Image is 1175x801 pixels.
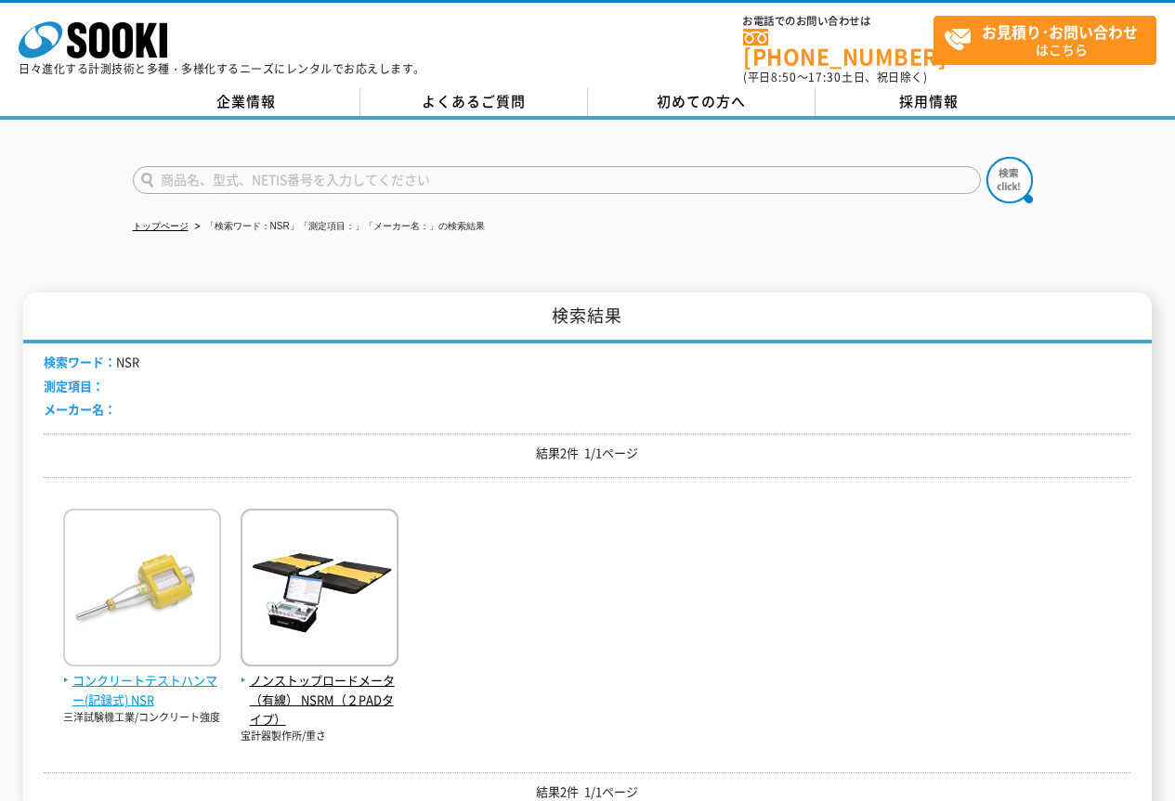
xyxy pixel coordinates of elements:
img: NSRM（２PADタイプ） [241,509,398,671]
p: 日々進化する計測技術と多種・多様化するニーズにレンタルでお応えします。 [19,63,425,74]
a: トップページ [133,221,189,231]
span: はこちら [944,17,1155,63]
a: よくあるご質問 [360,88,588,116]
img: NSR [63,509,221,671]
li: 「検索ワード：NSR」「測定項目：」「メーカー名：」の検索結果 [191,217,485,237]
a: [PHONE_NUMBER] [743,29,933,67]
h1: 検索結果 [23,292,1151,343]
span: 測定項目： [44,377,104,394]
span: コンクリートテストハンマー(記録式) NSR [63,671,221,710]
span: 8:50 [771,69,797,85]
p: 結果2件 1/1ページ [44,444,1130,463]
span: ノンストップロードメータ（有線） NSRM（２PADタイプ） [241,671,398,729]
span: (平日 ～ 土日、祝日除く) [743,69,927,85]
a: お見積り･お問い合わせはこちら [933,16,1156,65]
img: btn_search.png [986,157,1033,203]
span: 初めての方へ [657,91,746,111]
span: お電話でのお問い合わせは [743,16,933,27]
span: 17:30 [808,69,842,85]
p: 宝計器製作所/重さ [241,729,398,744]
a: 企業情報 [133,88,360,116]
p: 三洋試験機工業/コンクリート強度 [63,710,221,726]
a: ノンストップロードメータ（有線） NSRM（２PADタイプ） [241,652,398,729]
span: 検索ワード： [44,353,116,370]
a: コンクリートテストハンマー(記録式) NSR [63,652,221,709]
strong: お見積り･お問い合わせ [982,20,1138,43]
span: メーカー名： [44,400,116,418]
a: 採用情報 [816,88,1043,116]
li: NSR [44,353,139,372]
input: 商品名、型式、NETIS番号を入力してください [133,166,981,194]
a: 初めての方へ [588,88,816,116]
